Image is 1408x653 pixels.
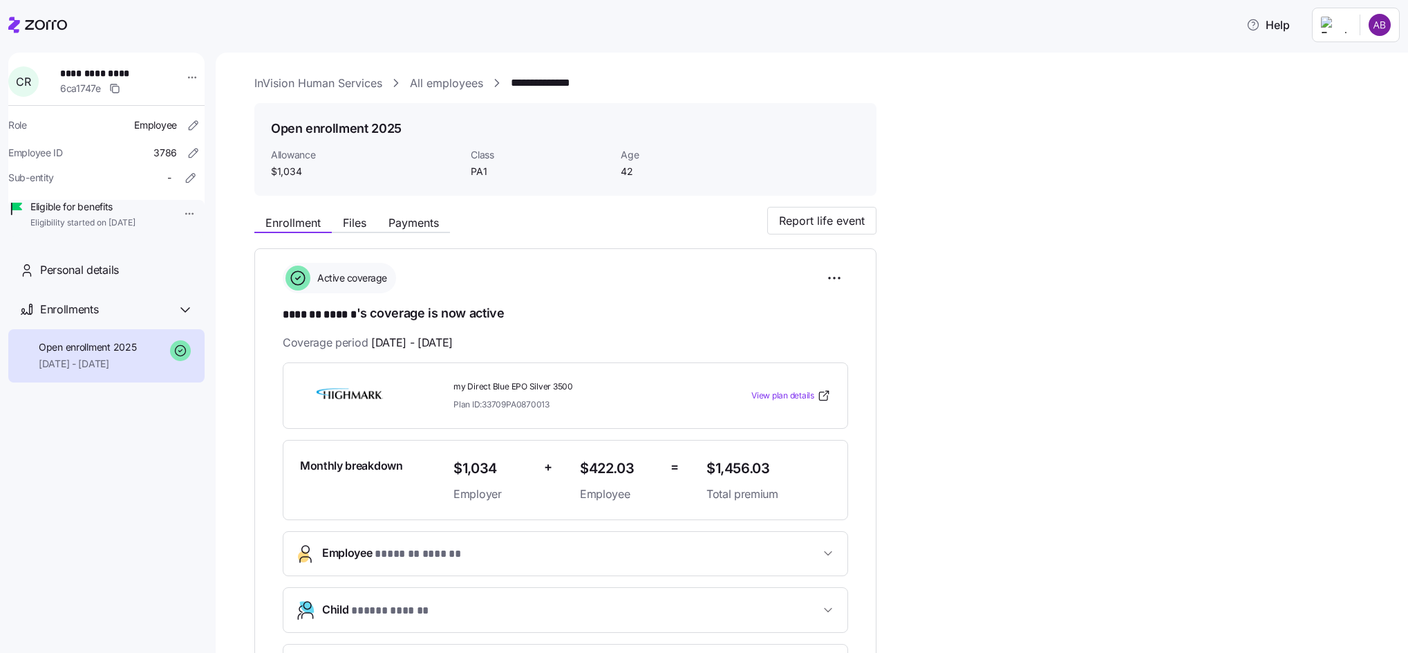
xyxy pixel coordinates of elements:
span: Role [8,118,27,132]
span: Monthly breakdown [300,457,403,475]
span: + [544,457,552,477]
span: $1,034 [271,165,460,178]
span: Child [322,601,429,620]
span: 3786 [153,146,177,160]
img: Highmark BlueCross BlueShield [300,380,400,412]
span: C R [16,76,30,87]
span: 42 [621,165,760,178]
span: Allowance [271,148,460,162]
span: Employer [453,486,533,503]
span: Open enrollment 2025 [39,340,136,354]
a: InVision Human Services [254,75,382,92]
span: 6ca1747e [60,82,101,95]
h1: 's coverage is now active [283,304,848,324]
span: Report life event [779,212,865,229]
span: my Direct Blue EPO Silver 3500 [453,381,695,393]
span: Class [471,148,610,162]
span: Coverage period [283,334,453,351]
span: Employee ID [8,146,63,160]
span: Employee [322,544,460,563]
span: Eligibility started on [DATE] [30,217,135,229]
span: = [670,457,679,477]
span: Employee [580,486,659,503]
span: Help [1246,17,1290,33]
button: Report life event [767,207,876,234]
span: $422.03 [580,457,659,480]
a: View plan details [751,389,831,403]
span: Enrollment [265,217,321,228]
span: Total premium [706,486,831,503]
span: [DATE] - [DATE] [39,357,136,371]
a: All employees [410,75,483,92]
span: $1,034 [453,457,533,480]
span: PA1 [471,165,610,178]
span: Active coverage [313,271,387,285]
span: [DATE] - [DATE] [371,334,453,351]
span: Files [343,217,366,228]
span: Payments [388,217,439,228]
span: Eligible for benefits [30,200,135,214]
h1: Open enrollment 2025 [271,120,402,137]
button: Help [1235,11,1301,39]
span: Enrollments [40,301,98,318]
span: Age [621,148,760,162]
span: Sub-entity [8,171,54,185]
span: Plan ID: 33709PA0870013 [453,398,550,410]
span: Personal details [40,261,119,279]
img: Employer logo [1321,17,1349,33]
span: Employee [134,118,177,132]
span: - [167,171,171,185]
span: $1,456.03 [706,457,831,480]
span: View plan details [751,389,814,403]
img: c6b7e62a50e9d1badab68c8c9b51d0dd [1369,14,1391,36]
